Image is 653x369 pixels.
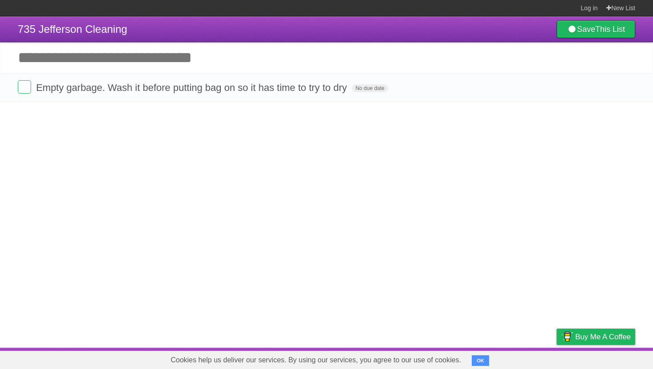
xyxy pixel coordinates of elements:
a: Terms [515,350,534,367]
b: This List [595,25,625,34]
img: Buy me a coffee [561,329,573,344]
a: Buy me a coffee [557,329,635,345]
a: Developers [468,350,504,367]
span: No due date [352,84,388,92]
a: Suggest a feature [579,350,635,367]
label: Done [18,80,31,94]
span: Cookies help us deliver our services. By using our services, you agree to our use of cookies. [162,351,470,369]
span: Empty garbage. Wash it before putting bag on so it has time to try to dry [36,82,349,93]
span: 735 Jefferson Cleaning [18,23,127,35]
a: About [438,350,457,367]
a: Privacy [545,350,568,367]
a: SaveThis List [557,20,635,38]
span: Buy me a coffee [575,329,631,345]
button: OK [472,355,489,366]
